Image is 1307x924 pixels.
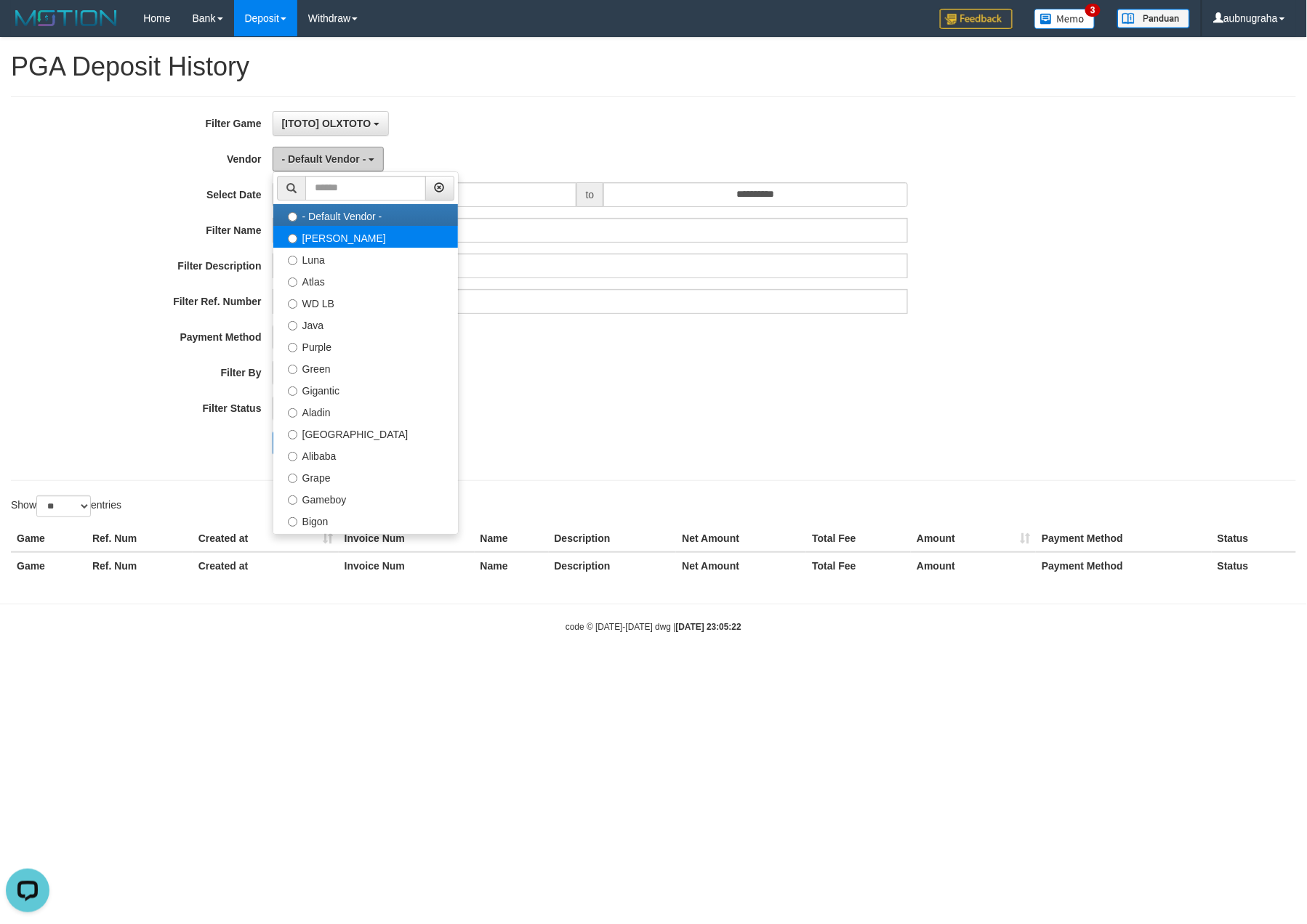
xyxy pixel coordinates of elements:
input: Luna [288,256,297,265]
th: Description [549,525,677,552]
label: [PERSON_NAME] [273,226,458,248]
button: [ITOTO] OLXTOTO [273,111,390,136]
label: [GEOGRAPHIC_DATA] [273,422,458,444]
th: Invoice Num [339,525,475,552]
th: Payment Method [1036,552,1212,579]
th: Game [11,525,87,552]
input: Bigon [288,517,297,527]
th: Ref. Num [87,552,193,579]
strong: [DATE] 23:05:22 [676,622,741,632]
th: Net Amount [676,552,806,579]
input: Atlas [288,277,297,287]
th: Status [1212,525,1296,552]
label: Grape [273,466,458,487]
span: [ITOTO] OLXTOTO [282,118,371,129]
th: Ref. Num [87,525,193,552]
img: Feedback.jpg [940,9,1013,29]
th: Status [1212,552,1296,579]
th: Invoice Num [339,552,475,579]
th: Payment Method [1036,525,1212,552]
th: Name [475,552,549,579]
label: Allstar [273,531,458,553]
input: WD LB [288,299,297,309]
input: Java [288,321,297,331]
select: Showentries [36,495,91,517]
button: Open LiveChat chat widget [6,6,49,49]
h1: PGA Deposit History [11,52,1296,81]
th: Amount [911,525,1036,552]
th: Name [475,525,549,552]
button: - Default Vendor - [273,147,385,171]
input: Gigantic [288,386,297,396]
th: Game [11,552,87,579]
span: to [576,182,604,207]
label: Purple [273,335,458,357]
label: Gigantic [273,378,458,400]
th: Amount [911,552,1036,579]
input: - Default Vendor - [288,212,297,222]
input: Grape [288,474,297,483]
img: Button%20Memo.svg [1034,9,1095,29]
th: Total Fee [806,525,911,552]
span: 3 [1085,4,1101,17]
label: Atlas [273,269,458,291]
input: Purple [288,343,297,352]
small: code © [DATE]-[DATE] dwg | [566,622,741,632]
img: panduan.png [1117,9,1190,28]
input: [PERSON_NAME] [288,234,297,243]
label: Show entries [11,495,121,517]
label: Alibaba [273,444,458,466]
input: Aladin [288,408,297,418]
input: Green [288,365,297,374]
input: Gameboy [288,495,297,505]
label: Java [273,313,458,335]
label: - Default Vendor - [273,204,458,226]
th: Description [549,552,677,579]
span: - Default Vendor - [282,153,366,165]
label: Gameboy [273,487,458,509]
th: Created at [193,525,339,552]
th: Created at [193,552,339,579]
input: Alibaba [288,452,297,461]
input: [GEOGRAPHIC_DATA] [288,430,297,439]
img: MOTION_logo.png [11,7,121,29]
th: Total Fee [806,552,911,579]
label: WD LB [273,291,458,313]
th: Net Amount [676,525,806,552]
label: Aladin [273,400,458,422]
label: Bigon [273,509,458,531]
label: Luna [273,248,458,269]
label: Green [273,357,458,378]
